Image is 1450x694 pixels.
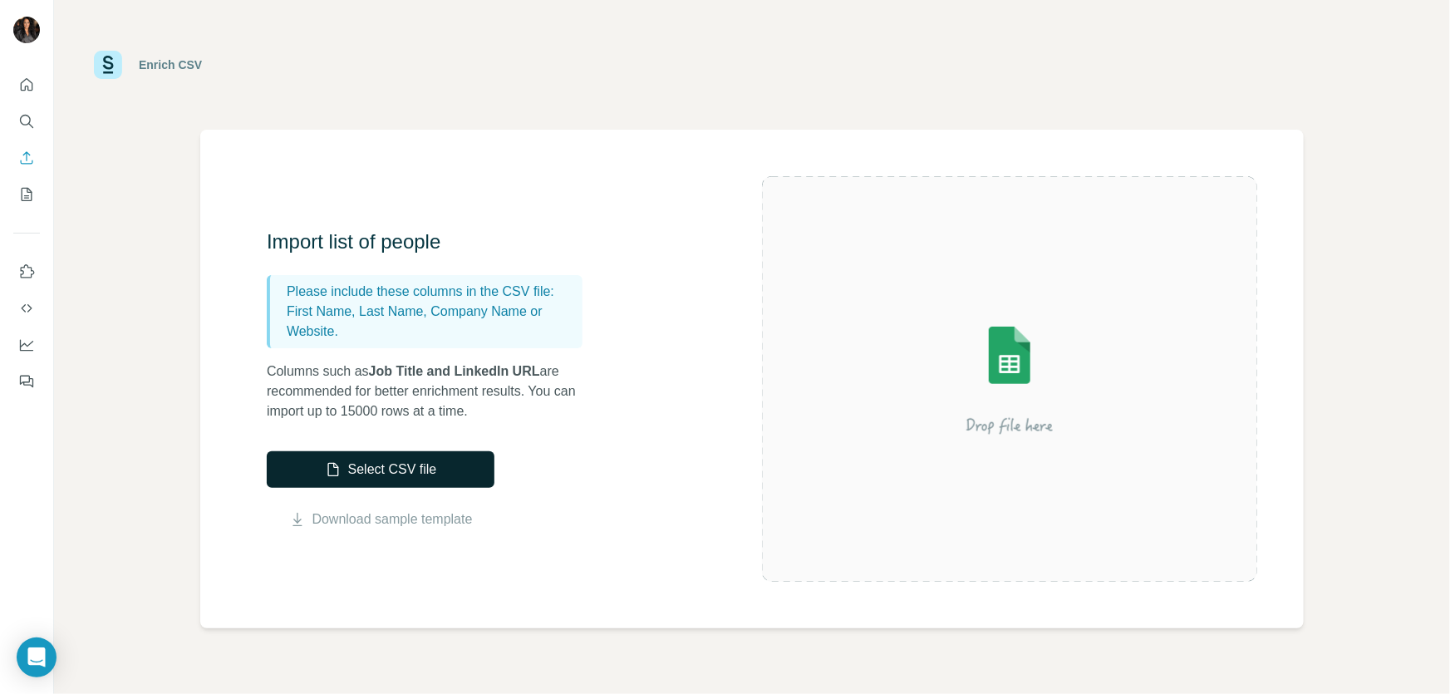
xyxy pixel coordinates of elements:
button: Enrich CSV [13,143,40,173]
img: Surfe Illustration - Drop file here or select below [860,279,1159,479]
button: Feedback [13,367,40,396]
img: Surfe Logo [94,51,122,79]
button: Dashboard [13,330,40,360]
button: Use Surfe API [13,293,40,323]
span: Job Title and LinkedIn URL [369,364,540,378]
button: Download sample template [267,509,494,529]
a: Download sample template [312,509,473,529]
div: Open Intercom Messenger [17,637,57,677]
img: Avatar [13,17,40,43]
button: My lists [13,180,40,209]
button: Use Surfe on LinkedIn [13,257,40,287]
p: First Name, Last Name, Company Name or Website. [287,302,576,342]
p: Columns such as are recommended for better enrichment results. You can import up to 15000 rows at... [267,362,599,421]
div: Enrich CSV [139,57,202,73]
button: Select CSV file [267,451,494,488]
h3: Import list of people [267,229,599,255]
p: Please include these columns in the CSV file: [287,282,576,302]
button: Quick start [13,70,40,100]
button: Search [13,106,40,136]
